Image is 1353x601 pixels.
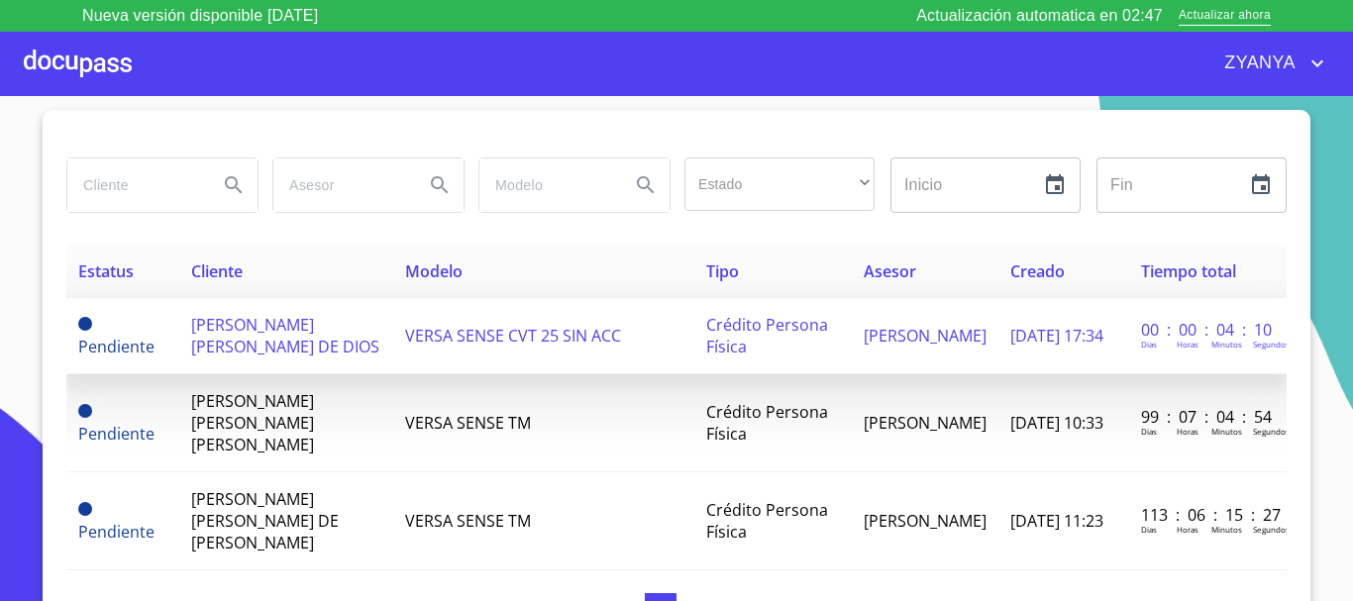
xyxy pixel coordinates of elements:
span: [PERSON_NAME] [PERSON_NAME] DE DIOS [191,314,379,357]
span: VERSA SENSE TM [405,510,531,532]
span: Pendiente [78,404,92,418]
span: [PERSON_NAME] [864,412,987,434]
span: Actualizar ahora [1179,6,1271,27]
button: Search [416,161,464,209]
p: 00 : 00 : 04 : 10 [1141,319,1275,341]
p: Horas [1177,339,1198,350]
span: Creado [1010,260,1065,282]
p: Segundos [1253,524,1290,535]
p: Dias [1141,524,1157,535]
button: Search [622,161,670,209]
span: Crédito Persona Física [706,499,828,543]
p: Minutos [1211,339,1242,350]
span: Pendiente [78,423,155,445]
input: search [273,158,408,212]
button: account of current user [1209,48,1329,79]
span: [DATE] 10:33 [1010,412,1103,434]
div: ​ [684,157,875,211]
p: 99 : 07 : 04 : 54 [1141,406,1275,428]
p: Minutos [1211,426,1242,437]
p: Actualización automatica en 02:47 [916,4,1163,28]
span: [PERSON_NAME] [864,510,987,532]
span: ZYANYA [1209,48,1305,79]
span: [PERSON_NAME] [PERSON_NAME] [PERSON_NAME] [191,390,314,455]
p: Dias [1141,426,1157,437]
input: search [479,158,614,212]
span: [DATE] 11:23 [1010,510,1103,532]
p: Horas [1177,524,1198,535]
span: VERSA SENSE CVT 25 SIN ACC [405,325,621,347]
span: Asesor [864,260,916,282]
span: [PERSON_NAME] [PERSON_NAME] DE [PERSON_NAME] [191,488,339,553]
p: Segundos [1253,339,1290,350]
span: [PERSON_NAME] [864,325,987,347]
p: Horas [1177,426,1198,437]
span: Estatus [78,260,134,282]
p: Segundos [1253,426,1290,437]
p: Nueva versión disponible [DATE] [82,4,318,28]
span: Crédito Persona Física [706,401,828,445]
span: [DATE] 17:34 [1010,325,1103,347]
span: Cliente [191,260,243,282]
span: Pendiente [78,336,155,357]
input: search [67,158,202,212]
span: Pendiente [78,502,92,516]
span: Pendiente [78,317,92,331]
span: Modelo [405,260,463,282]
span: Tipo [706,260,739,282]
span: Pendiente [78,521,155,543]
p: 113 : 06 : 15 : 27 [1141,504,1275,526]
span: Crédito Persona Física [706,314,828,357]
p: Minutos [1211,524,1242,535]
span: Tiempo total [1141,260,1236,282]
p: Dias [1141,339,1157,350]
span: VERSA SENSE TM [405,412,531,434]
button: Search [210,161,258,209]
